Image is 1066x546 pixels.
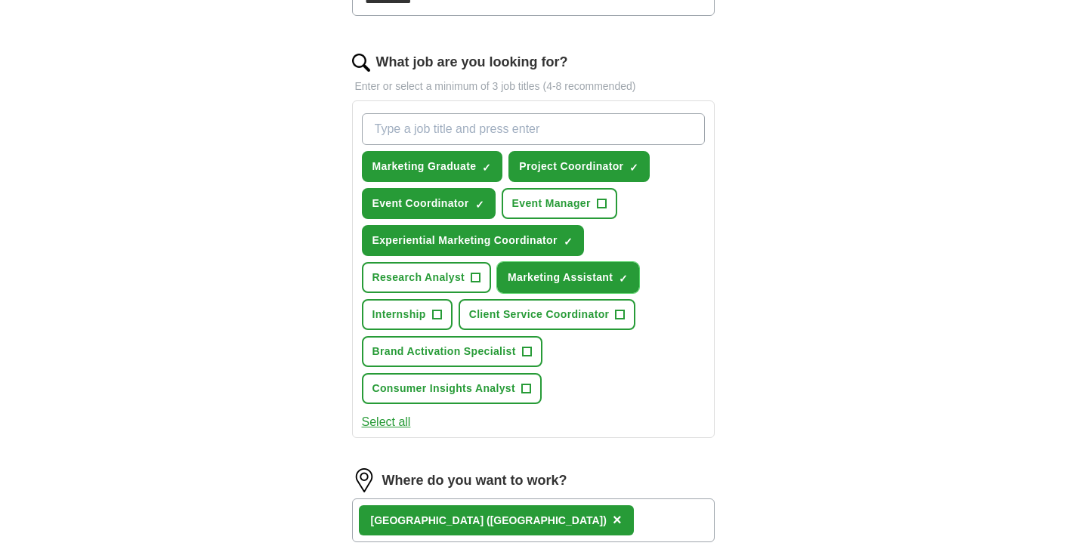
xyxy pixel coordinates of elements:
[508,270,613,285] span: Marketing Assistant
[352,54,370,72] img: search.png
[362,299,453,330] button: Internship
[372,307,426,322] span: Internship
[362,413,411,431] button: Select all
[475,199,484,211] span: ✓
[372,381,516,396] span: Consumer Insights Analyst
[629,162,638,174] span: ✓
[382,470,567,491] label: Where do you want to work?
[362,151,503,182] button: Marketing Graduate✓
[372,159,477,174] span: Marketing Graduate
[564,236,573,248] span: ✓
[619,273,628,285] span: ✓
[376,52,568,72] label: What job are you looking for?
[502,188,617,219] button: Event Manager
[362,373,542,404] button: Consumer Insights Analyst
[482,162,491,174] span: ✓
[371,514,484,526] strong: [GEOGRAPHIC_DATA]
[352,468,376,492] img: location.png
[362,225,584,256] button: Experiential Marketing Coordinator✓
[372,233,558,248] span: Experiential Marketing Coordinator
[362,262,492,293] button: Research Analyst
[352,79,715,94] p: Enter or select a minimum of 3 job titles (4-8 recommended)
[362,336,542,367] button: Brand Activation Specialist
[372,270,465,285] span: Research Analyst
[459,299,636,330] button: Client Service Coordinator
[362,113,705,145] input: Type a job title and press enter
[519,159,623,174] span: Project Coordinator
[508,151,650,182] button: Project Coordinator✓
[613,511,622,528] span: ×
[469,307,610,322] span: Client Service Coordinator
[362,188,496,219] button: Event Coordinator✓
[372,196,469,211] span: Event Coordinator
[487,514,607,526] span: ([GEOGRAPHIC_DATA])
[512,196,591,211] span: Event Manager
[372,344,516,359] span: Brand Activation Specialist
[613,509,622,532] button: ×
[497,262,639,293] button: Marketing Assistant✓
